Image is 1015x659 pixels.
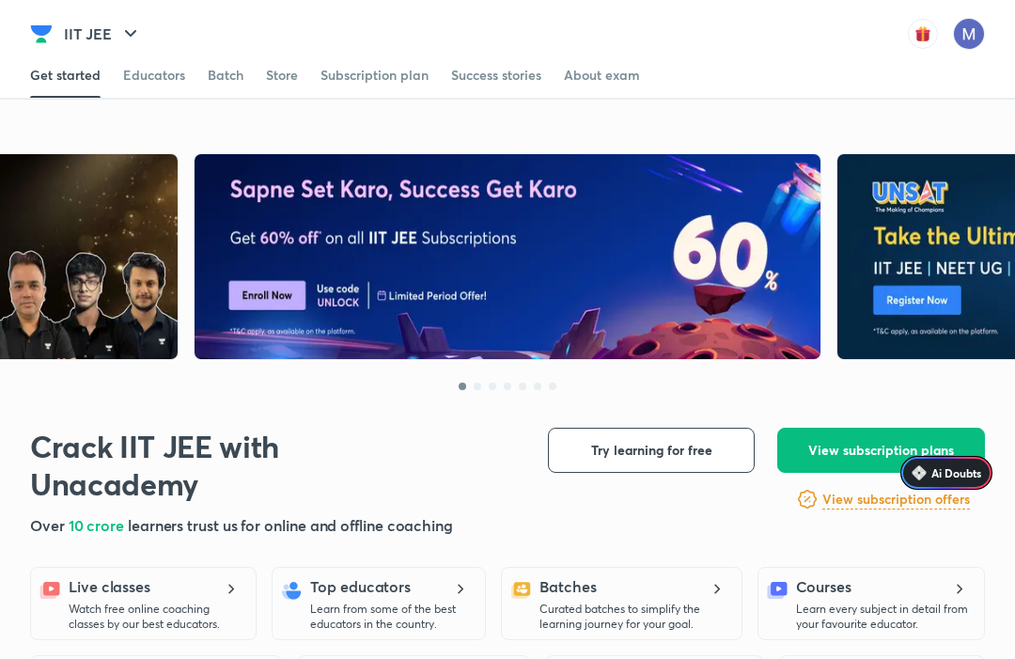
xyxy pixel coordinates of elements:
[69,602,244,632] p: Watch free online coaching classes by our best educators.
[953,18,985,50] img: Mangilal Choudhary
[548,428,755,473] button: Try learning for free
[451,53,541,98] a: Success stories
[128,515,453,535] span: learners trust us for online and offline coaching
[30,53,101,98] a: Get started
[69,515,128,535] span: 10 crore
[320,53,429,98] a: Subscription plan
[30,428,413,503] h1: Crack IIT JEE with Unacademy
[564,53,640,98] a: About exam
[912,465,927,480] img: Icon
[30,66,101,85] div: Get started
[822,488,970,510] a: View subscription offers
[123,53,185,98] a: Educators
[451,66,541,85] div: Success stories
[320,66,429,85] div: Subscription plan
[266,53,298,98] a: Store
[564,66,640,85] div: About exam
[310,575,411,598] h5: Top educators
[777,428,985,473] button: View subscription plans
[908,19,938,49] img: avatar
[591,441,712,460] span: Try learning for free
[208,66,243,85] div: Batch
[796,602,973,632] p: Learn every subject in detail from your favourite educator.
[30,23,53,45] img: Company Logo
[539,602,729,632] p: Curated batches to simplify the learning journey for your goal.
[310,602,474,632] p: Learn from some of the best educators in the country.
[539,575,596,598] h5: Batches
[53,15,153,53] button: IIT JEE
[123,66,185,85] div: Educators
[30,515,69,535] span: Over
[69,575,150,598] h5: Live classes
[266,66,298,85] div: Store
[796,575,851,598] h5: Courses
[822,490,970,510] h6: View subscription offers
[208,53,243,98] a: Batch
[931,465,981,480] span: Ai Doubts
[900,456,992,490] a: Ai Doubts
[808,441,954,460] span: View subscription plans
